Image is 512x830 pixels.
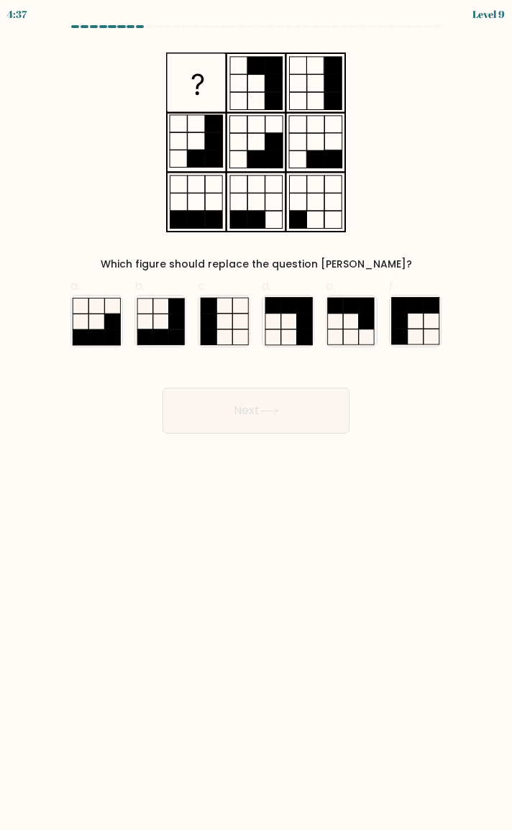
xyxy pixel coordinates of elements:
[472,6,505,22] div: Level 9
[7,6,27,22] div: 4:37
[262,278,271,294] span: d.
[389,278,396,294] span: f.
[163,388,349,434] button: Next
[68,257,444,272] div: Which figure should replace the question [PERSON_NAME]?
[70,278,80,294] span: a.
[134,278,145,294] span: b.
[198,278,207,294] span: c.
[326,278,335,294] span: e.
